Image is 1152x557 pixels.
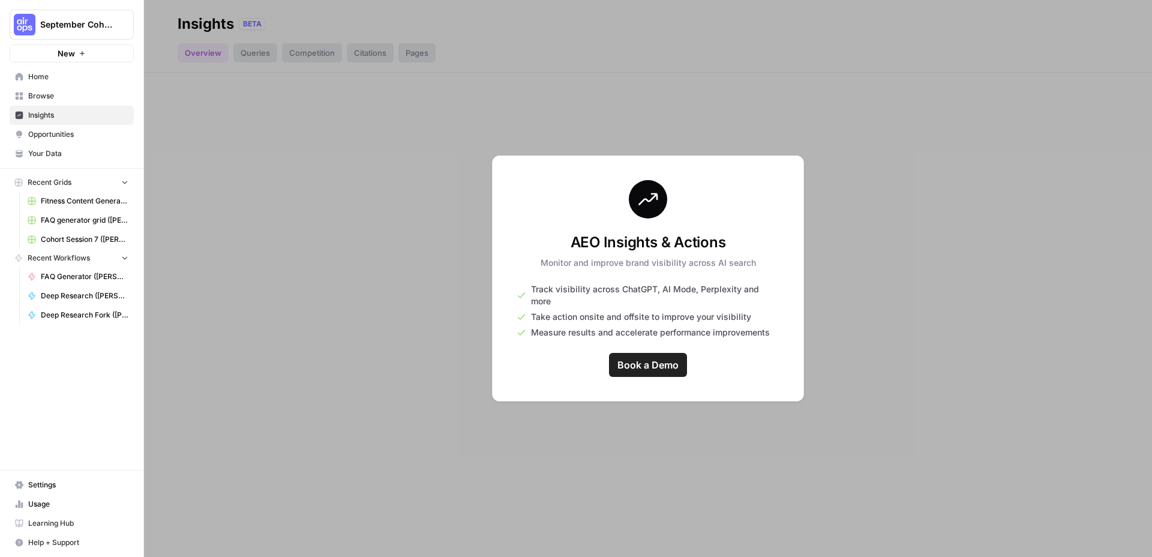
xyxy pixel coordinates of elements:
[41,215,128,226] span: FAQ generator grid ([PERSON_NAME])
[22,211,134,230] a: FAQ generator grid ([PERSON_NAME])
[10,249,134,267] button: Recent Workflows
[28,110,128,121] span: Insights
[22,230,134,249] a: Cohort Session 7 ([PERSON_NAME])
[41,291,128,301] span: Deep Research ([PERSON_NAME])
[14,14,35,35] img: September Cohort Logo
[10,125,134,144] a: Opportunities
[22,286,134,306] a: Deep Research ([PERSON_NAME])
[41,196,128,206] span: Fitness Content Generator ([PERSON_NAME])
[41,310,128,321] span: Deep Research Fork ([PERSON_NAME])
[28,129,128,140] span: Opportunities
[541,233,756,252] h3: AEO Insights & Actions
[10,144,134,163] a: Your Data
[28,537,128,548] span: Help + Support
[10,44,134,62] button: New
[531,283,779,307] span: Track visibility across ChatGPT, AI Mode, Perplexity and more
[28,518,128,529] span: Learning Hub
[28,177,71,188] span: Recent Grids
[10,514,134,533] a: Learning Hub
[10,495,134,514] a: Usage
[22,191,134,211] a: Fitness Content Generator ([PERSON_NAME])
[531,327,770,339] span: Measure results and accelerate performance improvements
[10,10,134,40] button: Workspace: September Cohort
[28,148,128,159] span: Your Data
[28,71,128,82] span: Home
[28,91,128,101] span: Browse
[10,475,134,495] a: Settings
[58,47,75,59] span: New
[531,311,751,323] span: Take action onsite and offsite to improve your visibility
[10,67,134,86] a: Home
[10,173,134,191] button: Recent Grids
[617,358,679,372] span: Book a Demo
[28,499,128,510] span: Usage
[22,267,134,286] a: FAQ Generator ([PERSON_NAME])
[10,533,134,552] button: Help + Support
[10,86,134,106] a: Browse
[541,257,756,269] p: Monitor and improve brand visibility across AI search
[28,253,90,263] span: Recent Workflows
[22,306,134,325] a: Deep Research Fork ([PERSON_NAME])
[10,106,134,125] a: Insights
[41,271,128,282] span: FAQ Generator ([PERSON_NAME])
[28,480,128,490] span: Settings
[609,353,687,377] a: Book a Demo
[41,234,128,245] span: Cohort Session 7 ([PERSON_NAME])
[40,19,113,31] span: September Cohort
